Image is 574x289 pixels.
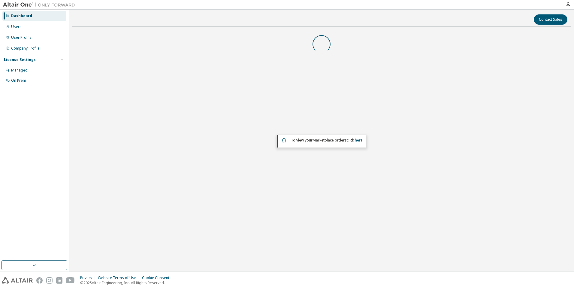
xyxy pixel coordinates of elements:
[534,14,567,25] button: Contact Sales
[291,138,363,143] span: To view your click
[11,35,32,40] div: User Profile
[36,277,43,284] img: facebook.svg
[4,57,36,62] div: License Settings
[11,14,32,18] div: Dashboard
[11,46,40,51] div: Company Profile
[46,277,53,284] img: instagram.svg
[313,138,347,143] em: Marketplace orders
[3,2,78,8] img: Altair One
[66,277,75,284] img: youtube.svg
[11,24,22,29] div: Users
[56,277,62,284] img: linkedin.svg
[80,275,98,280] div: Privacy
[142,275,173,280] div: Cookie Consent
[11,78,26,83] div: On Prem
[98,275,142,280] div: Website Terms of Use
[80,280,173,285] p: © 2025 Altair Engineering, Inc. All Rights Reserved.
[355,138,363,143] a: here
[11,68,28,73] div: Managed
[2,277,33,284] img: altair_logo.svg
